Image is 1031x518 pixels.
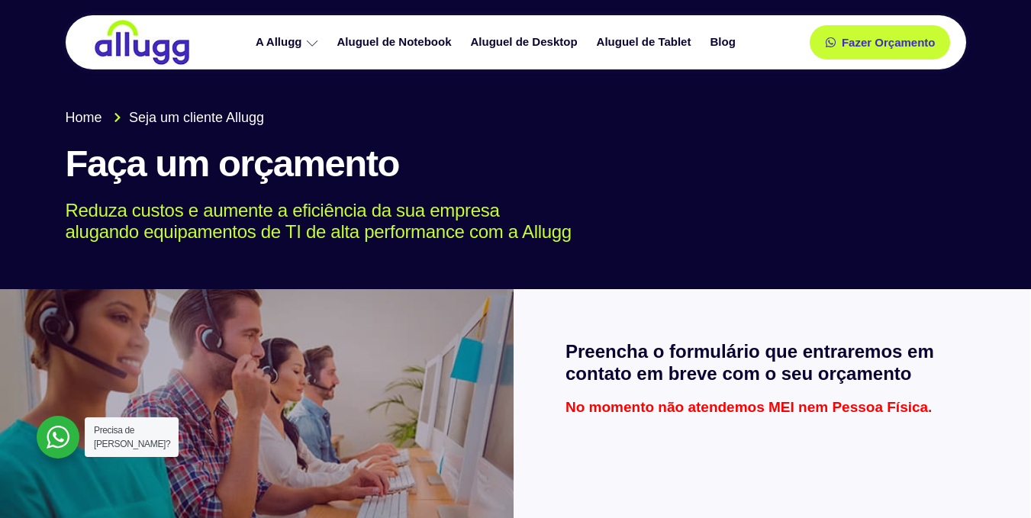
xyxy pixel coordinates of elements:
[66,200,944,244] p: Reduza custos e aumente a eficiência da sua empresa alugando equipamentos de TI de alta performan...
[589,29,703,56] a: Aluguel de Tablet
[565,400,979,414] p: No momento não atendemos MEI nem Pessoa Física.
[810,25,951,60] a: Fazer Orçamento
[66,143,966,185] h1: Faça um orçamento
[125,108,264,128] span: Seja um cliente Allugg
[702,29,746,56] a: Blog
[94,425,170,449] span: Precisa de [PERSON_NAME]?
[330,29,463,56] a: Aluguel de Notebook
[565,341,979,385] h2: Preencha o formulário que entraremos em contato em breve com o seu orçamento
[842,37,936,48] span: Fazer Orçamento
[66,108,102,128] span: Home
[92,19,192,66] img: locação de TI é Allugg
[248,29,330,56] a: A Allugg
[463,29,589,56] a: Aluguel de Desktop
